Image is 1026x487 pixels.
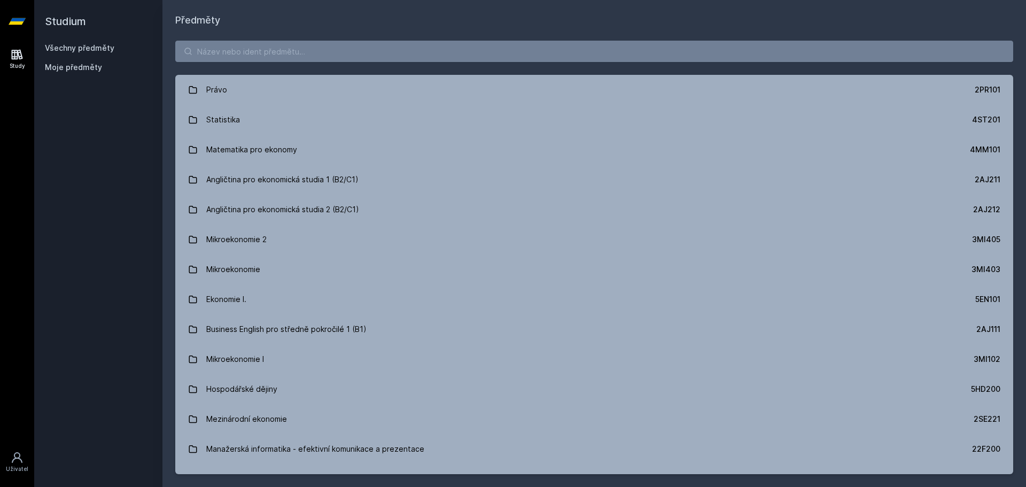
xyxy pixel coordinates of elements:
[206,319,367,340] div: Business English pro středně pokročilé 1 (B1)
[175,41,1013,62] input: Název nebo ident předmětu…
[206,169,359,190] div: Angličtina pro ekonomická studia 1 (B2/C1)
[175,284,1013,314] a: Ekonomie I. 5EN101
[175,434,1013,464] a: Manažerská informatika - efektivní komunikace a prezentace 22F200
[175,344,1013,374] a: Mikroekonomie I 3MI102
[206,438,424,460] div: Manažerská informatika - efektivní komunikace a prezentace
[975,84,1000,95] div: 2PR101
[175,225,1013,254] a: Mikroekonomie 2 3MI405
[974,414,1000,424] div: 2SE221
[206,259,260,280] div: Mikroekonomie
[971,384,1000,395] div: 5HD200
[972,444,1000,454] div: 22F200
[2,446,32,478] a: Uživatel
[175,105,1013,135] a: Statistika 4ST201
[206,289,246,310] div: Ekonomie I.
[976,324,1000,335] div: 2AJ111
[975,294,1000,305] div: 5EN101
[10,62,25,70] div: Study
[2,43,32,75] a: Study
[206,139,297,160] div: Matematika pro ekonomy
[974,354,1000,365] div: 3MI102
[206,109,240,130] div: Statistika
[175,314,1013,344] a: Business English pro středně pokročilé 1 (B1) 2AJ111
[45,62,102,73] span: Moje předměty
[975,474,1000,484] div: 1FU201
[973,204,1000,215] div: 2AJ212
[206,79,227,101] div: Právo
[175,404,1013,434] a: Mezinárodní ekonomie 2SE221
[970,144,1000,155] div: 4MM101
[206,408,287,430] div: Mezinárodní ekonomie
[206,199,359,220] div: Angličtina pro ekonomická studia 2 (B2/C1)
[175,195,1013,225] a: Angličtina pro ekonomická studia 2 (B2/C1) 2AJ212
[175,13,1013,28] h1: Předměty
[175,165,1013,195] a: Angličtina pro ekonomická studia 1 (B2/C1) 2AJ211
[6,465,28,473] div: Uživatel
[45,43,114,52] a: Všechny předměty
[972,114,1000,125] div: 4ST201
[175,374,1013,404] a: Hospodářské dějiny 5HD200
[175,254,1013,284] a: Mikroekonomie 3MI403
[972,234,1000,245] div: 3MI405
[175,75,1013,105] a: Právo 2PR101
[975,174,1000,185] div: 2AJ211
[175,135,1013,165] a: Matematika pro ekonomy 4MM101
[971,264,1000,275] div: 3MI403
[206,378,277,400] div: Hospodářské dějiny
[206,229,267,250] div: Mikroekonomie 2
[206,349,264,370] div: Mikroekonomie I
